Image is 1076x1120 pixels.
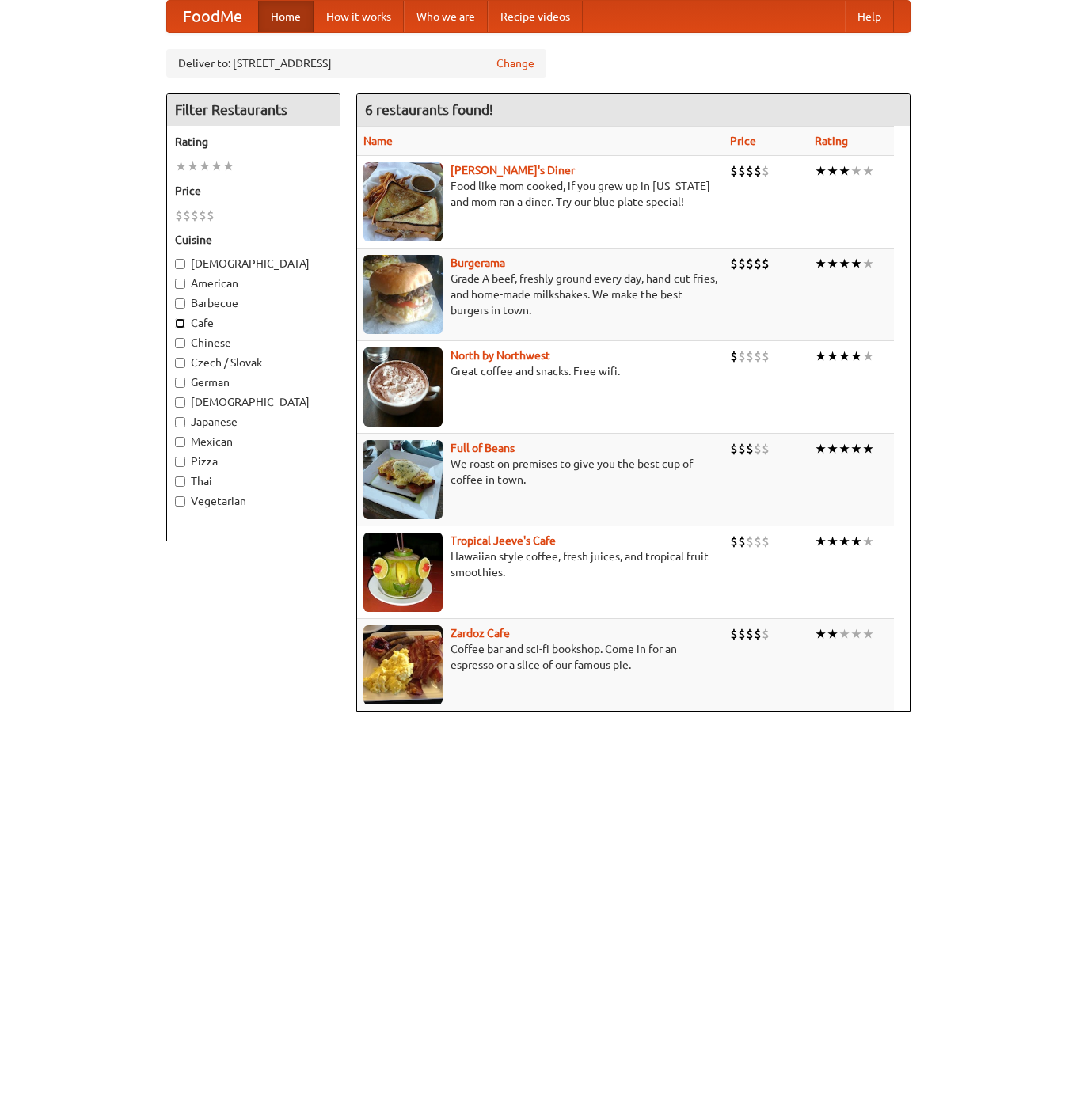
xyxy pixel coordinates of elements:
[175,457,185,467] input: Pizza
[838,347,850,365] li: ★
[850,440,862,457] li: ★
[738,162,746,180] li: $
[175,394,332,410] label: [DEMOGRAPHIC_DATA]
[850,162,862,180] li: ★
[363,135,393,147] a: Name
[167,94,340,126] h4: Filter Restaurants
[815,440,827,457] li: ★
[363,533,443,612] img: jeeves.jpg
[175,134,332,150] h5: Rating
[730,625,738,643] li: $
[175,476,185,487] input: Thai
[730,440,738,457] li: $
[199,207,207,224] li: $
[207,207,215,224] li: $
[850,255,862,272] li: ★
[738,255,746,272] li: $
[762,162,770,180] li: $
[183,207,191,224] li: $
[363,255,443,334] img: burgerama.jpg
[862,625,874,643] li: ★
[451,627,510,640] a: Zardoz Cafe
[363,456,717,488] p: We roast on premises to give you the best cup of coffee in town.
[175,414,332,430] label: Japanese
[175,315,332,331] label: Cafe
[451,442,515,454] a: Full of Beans
[363,641,717,673] p: Coffee bar and sci-fi bookshop. Come in for an espresso or a slice of our famous pie.
[738,347,746,365] li: $
[754,162,762,180] li: $
[314,1,404,32] a: How it works
[167,1,258,32] a: FoodMe
[175,493,332,509] label: Vegetarian
[175,374,332,390] label: German
[175,232,332,248] h5: Cuisine
[754,347,762,365] li: $
[175,338,185,348] input: Chinese
[363,271,717,318] p: Grade A beef, freshly ground every day, hand-cut fries, and home-made milkshakes. We make the bes...
[363,549,717,580] p: Hawaiian style coffee, fresh juices, and tropical fruit smoothies.
[746,440,754,457] li: $
[451,256,505,269] a: Burgerama
[827,347,838,365] li: ★
[451,164,575,177] a: [PERSON_NAME]'s Diner
[838,533,850,550] li: ★
[363,178,717,210] p: Food like mom cooked, if you grew up in [US_STATE] and mom ran a diner. Try our blue plate special!
[827,533,838,550] li: ★
[815,625,827,643] li: ★
[175,335,332,351] label: Chinese
[738,440,746,457] li: $
[838,440,850,457] li: ★
[862,162,874,180] li: ★
[187,158,199,175] li: ★
[827,440,838,457] li: ★
[754,440,762,457] li: $
[175,256,332,271] label: [DEMOGRAPHIC_DATA]
[862,255,874,272] li: ★
[827,255,838,272] li: ★
[838,162,850,180] li: ★
[815,135,848,147] a: Rating
[815,162,827,180] li: ★
[850,625,862,643] li: ★
[175,434,332,450] label: Mexican
[730,135,756,147] a: Price
[730,162,738,180] li: $
[746,625,754,643] li: $
[199,158,211,175] li: ★
[850,533,862,550] li: ★
[862,347,874,365] li: ★
[451,349,550,362] a: North by Northwest
[175,183,332,199] h5: Price
[363,363,717,379] p: Great coffee and snacks. Free wifi.
[191,207,199,224] li: $
[754,533,762,550] li: $
[175,397,185,408] input: [DEMOGRAPHIC_DATA]
[762,347,770,365] li: $
[827,625,838,643] li: ★
[211,158,222,175] li: ★
[746,533,754,550] li: $
[746,347,754,365] li: $
[258,1,314,32] a: Home
[850,347,862,365] li: ★
[862,533,874,550] li: ★
[175,318,185,328] input: Cafe
[815,347,827,365] li: ★
[175,358,185,368] input: Czech / Slovak
[838,255,850,272] li: ★
[363,347,443,427] img: north.jpg
[451,534,556,547] a: Tropical Jeeve's Cafe
[827,162,838,180] li: ★
[496,55,534,71] a: Change
[762,255,770,272] li: $
[815,255,827,272] li: ★
[838,625,850,643] li: ★
[175,454,332,469] label: Pizza
[404,1,488,32] a: Who we are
